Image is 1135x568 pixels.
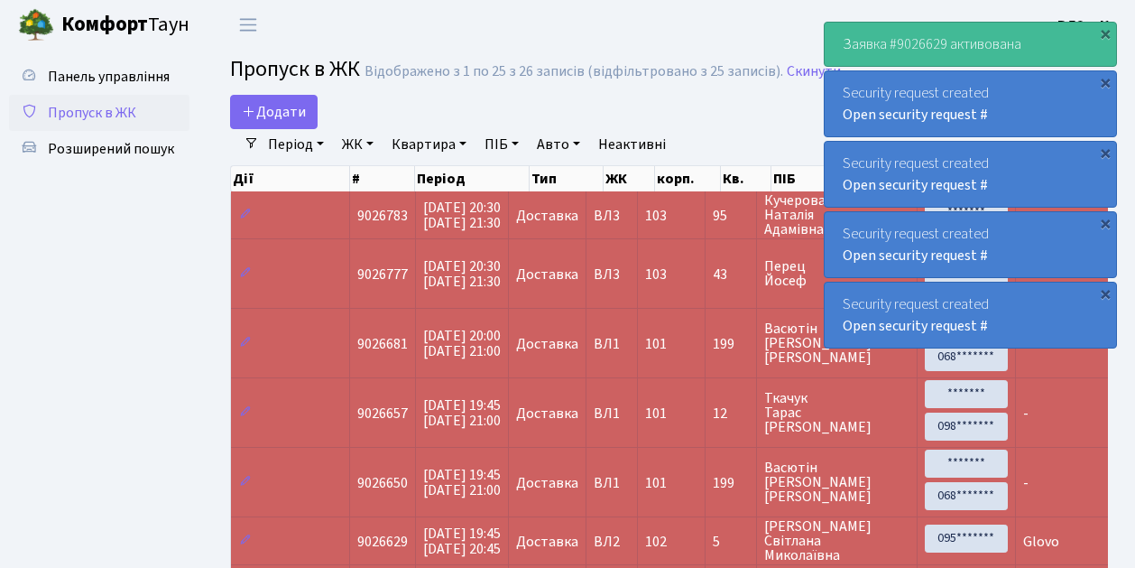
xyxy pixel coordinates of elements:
a: Open security request # [843,175,988,195]
a: Додати [230,95,318,129]
a: Пропуск в ЖК [9,95,189,131]
span: 101 [645,404,667,424]
span: [DATE] 19:45 [DATE] 20:45 [423,524,501,559]
span: Панель управління [48,67,170,87]
a: ВЛ2 -. К. [1057,14,1113,36]
a: ПІБ [477,129,526,160]
span: 5 [713,535,749,549]
span: [DATE] 19:45 [DATE] 21:00 [423,465,501,500]
div: × [1096,24,1114,42]
span: - [1023,473,1029,493]
div: × [1096,73,1114,91]
span: Кучерова Наталія Адамівна [764,193,909,237]
a: Авто [530,129,587,160]
button: Переключити навігацію [226,10,271,40]
span: Васютін [PERSON_NAME] [PERSON_NAME] [764,461,909,504]
span: Доставка [516,406,578,421]
span: - [1023,404,1029,424]
span: Васютін [PERSON_NAME] [PERSON_NAME] [764,321,909,365]
th: ЖК [604,166,655,191]
span: Пропуск в ЖК [230,53,360,85]
span: Доставка [516,535,578,549]
span: [DATE] 20:00 [DATE] 21:00 [423,326,501,361]
th: Період [415,166,530,191]
span: 43 [713,267,749,282]
span: 12 [713,406,749,421]
span: Доставка [516,267,578,282]
span: ВЛ3 [594,267,630,282]
b: Комфорт [61,10,148,39]
span: Пропуск в ЖК [48,103,136,123]
span: 101 [645,473,667,493]
a: Open security request # [843,246,988,265]
a: Скинути [787,63,841,80]
span: [DATE] 20:30 [DATE] 21:30 [423,198,501,233]
div: × [1096,284,1114,303]
a: Open security request # [843,105,988,125]
span: 9026629 [357,532,408,552]
div: × [1096,144,1114,162]
span: 9026783 [357,206,408,226]
div: Security request created [825,142,1116,207]
img: logo.png [18,7,54,43]
span: Перец Йосеф [764,259,909,288]
th: Кв. [721,166,771,191]
a: Період [261,129,331,160]
div: Security request created [825,283,1116,348]
th: # [350,166,415,191]
span: ВЛ1 [594,476,630,490]
div: Відображено з 1 по 25 з 26 записів (відфільтровано з 25 записів). [364,63,783,80]
span: 102 [645,532,667,552]
span: ВЛ1 [594,406,630,421]
span: 103 [645,206,667,226]
span: Розширений пошук [48,139,174,159]
span: Додати [242,102,306,122]
th: Тип [530,166,604,191]
th: корп. [655,166,721,191]
th: Дії [231,166,350,191]
span: Доставка [516,476,578,490]
a: Розширений пошук [9,131,189,167]
span: 199 [713,337,749,351]
span: [PERSON_NAME] Світлана Миколаївна [764,519,909,563]
span: 103 [645,265,667,284]
span: 9026650 [357,473,408,493]
a: Неактивні [591,129,673,160]
a: Open security request # [843,316,988,336]
span: 199 [713,476,749,490]
span: Доставка [516,337,578,351]
span: 9026681 [357,334,408,354]
a: Квартира [384,129,474,160]
span: 9026777 [357,265,408,284]
b: ВЛ2 -. К. [1057,15,1113,35]
span: 95 [713,209,749,223]
div: Security request created [825,71,1116,136]
span: ВЛ1 [594,337,630,351]
span: [DATE] 19:45 [DATE] 21:00 [423,396,501,431]
a: ЖК [335,129,381,160]
a: Панель управління [9,59,189,95]
span: Таун [61,10,189,41]
span: ВЛ3 [594,209,630,223]
span: Glovo [1023,532,1059,552]
span: Доставка [516,209,578,223]
div: Security request created [825,212,1116,277]
div: Заявка #9026629 активована [825,23,1116,66]
div: × [1096,214,1114,232]
span: [DATE] 20:30 [DATE] 21:30 [423,256,501,292]
span: ВЛ2 [594,535,630,549]
span: 101 [645,334,667,354]
th: ПІБ [771,166,895,191]
span: Ткачук Тарас [PERSON_NAME] [764,391,909,434]
span: 9026657 [357,404,408,424]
